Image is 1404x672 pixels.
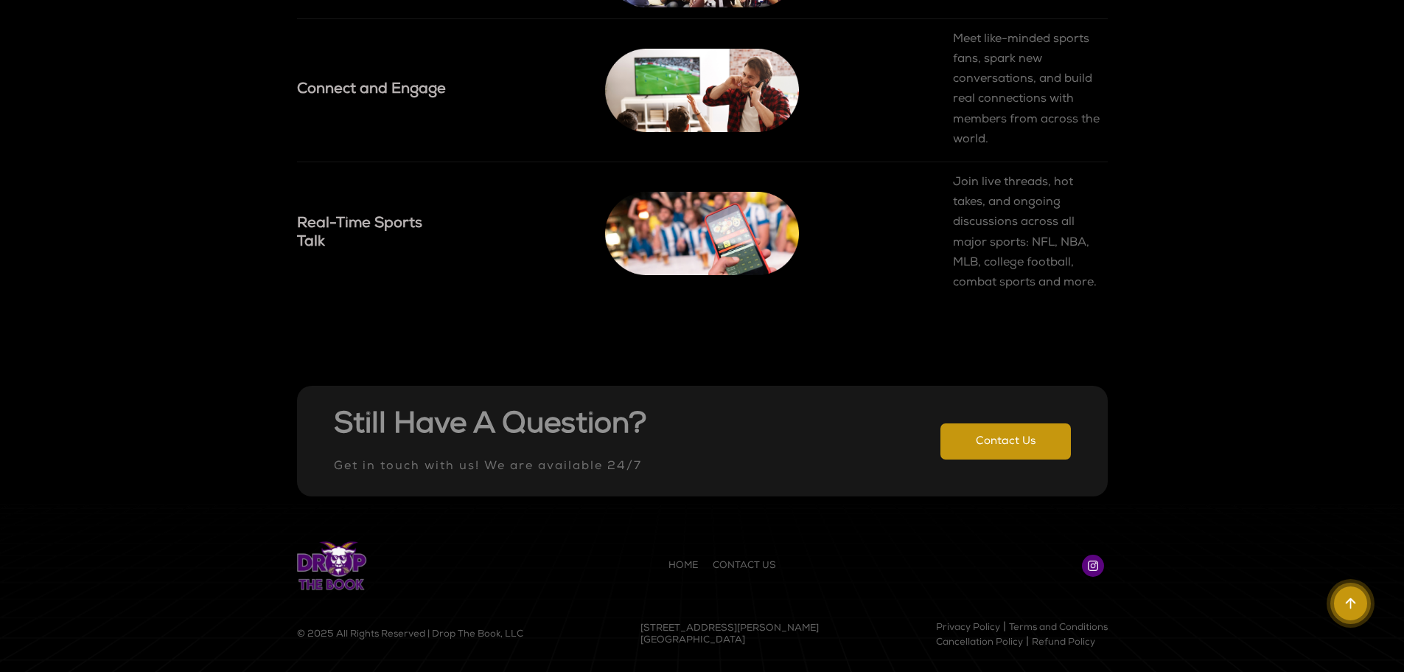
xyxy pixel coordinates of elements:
p: Meet like-minded sports fans, spark new conversations, and build real connections with members fr... [953,30,1108,150]
a: Cancellation Policy [936,638,1023,648]
a: HOME [668,561,698,571]
img: logo.png [297,541,367,590]
p: Join live threads, hot takes, and ongoing discussions across all major sports: NFL, NBA, MLB, col... [953,173,1108,294]
a: Privacy Policy [936,623,1000,633]
p: Get in touch with us! We are available 24/7 [334,460,646,474]
a: Terms and Conditions [1009,623,1108,633]
a: Contact Us [940,423,1071,460]
img: trial_row_img_3.png [605,49,799,132]
a: Refund Policy [1032,638,1095,648]
a: CONTACT US [713,561,776,571]
img: backtotop.png [1341,594,1360,613]
span: | [1026,637,1029,648]
h2: Still have a question? [334,408,646,445]
p: [STREET_ADDRESS][PERSON_NAME] [640,623,819,635]
h4: Real-Time Sports Talk [297,215,452,252]
span: | [1003,622,1006,634]
p: © 2025 All Rights Reserved | Drop The Book, LLC [297,629,523,641]
img: instagram.png [1088,561,1098,571]
h4: Connect and Engage [297,81,452,100]
p: [GEOGRAPHIC_DATA] [640,635,819,647]
img: trial_row_img_4.png [605,192,799,275]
